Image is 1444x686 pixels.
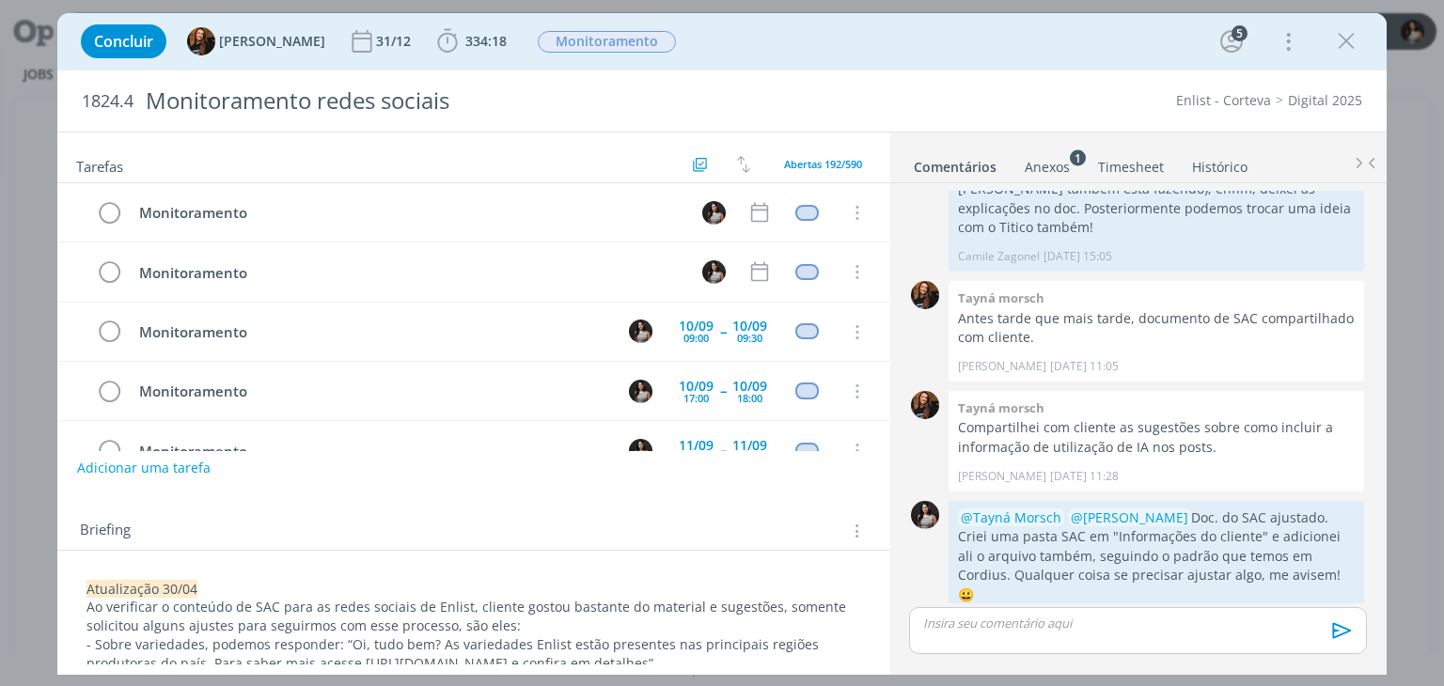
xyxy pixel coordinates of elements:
[627,436,655,464] button: C
[1050,358,1119,375] span: [DATE] 11:05
[1050,468,1119,485] span: [DATE] 11:28
[958,468,1046,485] p: [PERSON_NAME]
[1232,25,1248,41] div: 5
[629,439,652,462] img: C
[538,31,676,53] span: Monitoramento
[187,27,215,55] img: T
[737,156,750,173] img: arrow-down-up.svg
[732,439,767,452] div: 11/09
[187,27,325,55] button: T[PERSON_NAME]
[911,501,939,529] img: C
[86,580,197,598] span: Atualização 30/04
[432,26,511,56] button: 334:18
[720,325,726,338] span: --
[1070,149,1086,165] sup: 1
[737,333,762,343] div: 09:30
[911,281,939,309] img: T
[219,35,325,48] span: [PERSON_NAME]
[700,257,729,286] button: C
[629,320,652,343] img: C
[700,198,729,226] button: C
[958,418,1355,457] p: Compartilhei com cliente as sugestões sobre como incluir a informação de utilização de IA nos posts.
[131,320,611,344] div: Monitoramento
[131,201,684,225] div: Monitoramento
[679,320,714,333] div: 10/09
[1216,26,1247,56] button: 5
[679,439,714,452] div: 11/09
[737,393,762,403] div: 18:00
[683,333,709,343] div: 09:00
[376,35,415,48] div: 31/12
[958,508,1355,604] p: Doc. do SAC ajustado. Criei uma pasta SAC em "Informações do cliente" e adicionei ali o arquivo t...
[732,380,767,393] div: 10/09
[465,32,507,50] span: 334:18
[80,519,131,543] span: Briefing
[94,34,153,49] span: Concluir
[537,30,677,54] button: Monitoramento
[961,508,1061,526] span: @Tayná Morsch
[627,318,655,346] button: C
[1097,149,1165,177] a: Timesheet
[958,399,1044,416] b: Tayná morsch
[131,440,611,463] div: Monitoramento
[679,380,714,393] div: 10/09
[1044,248,1112,265] span: [DATE] 15:05
[958,248,1040,265] p: Camile Zagonel
[683,393,709,403] div: 17:00
[76,451,212,485] button: Adicionar uma tarefa
[76,153,123,176] span: Tarefas
[702,260,726,284] img: C
[1288,91,1362,109] a: Digital 2025
[81,24,166,58] button: Concluir
[57,13,1386,675] div: dialog
[1025,158,1070,177] div: Anexos
[137,78,821,124] div: Monitoramento redes sociais
[131,380,611,403] div: Monitoramento
[82,91,133,112] span: 1824.4
[1176,91,1271,109] a: Enlist - Corteva
[720,384,726,398] span: --
[913,149,997,177] a: Comentários
[784,157,862,171] span: Abertas 192/590
[1071,508,1188,526] span: @[PERSON_NAME]
[86,598,850,634] span: Ao verificar o conteúdo de SAC para as redes sociais de Enlist, cliente gostou bastante do materi...
[131,261,684,285] div: Monitoramento
[627,377,655,405] button: C
[958,358,1046,375] p: [PERSON_NAME]
[720,444,726,457] span: --
[629,380,652,403] img: C
[958,309,1355,348] p: Antes tarde que mais tarde, documento de SAC compartilhado com cliente.
[958,289,1044,306] b: Tayná morsch
[911,391,939,419] img: T
[86,635,823,672] span: - Sobre variedades, podemos responder: “Oi, tudo bem? As variedades Enlist estão presentes nas pr...
[732,320,767,333] div: 10/09
[1191,149,1248,177] a: Histórico
[702,201,726,225] img: C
